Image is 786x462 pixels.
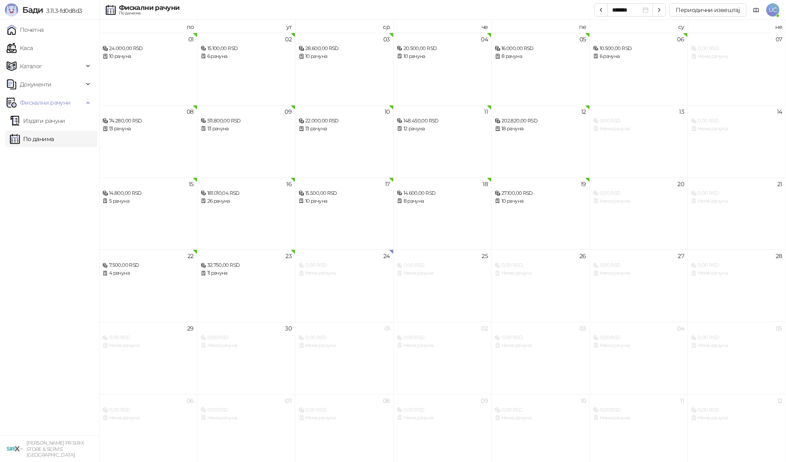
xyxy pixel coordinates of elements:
[187,326,194,331] div: 29
[102,261,194,269] div: 7.500,00 RSD
[593,342,684,349] div: Нема рачуна
[197,322,296,394] td: 2025-09-30
[20,76,51,93] span: Документи
[593,53,684,60] div: 6 рачуна
[691,342,782,349] div: Нема рачуна
[201,334,292,342] div: 0,00 RSD
[590,33,688,105] td: 2025-09-06
[102,125,194,133] div: 13 рачуна
[777,181,782,187] div: 21
[495,261,586,269] div: 0,00 RSD
[688,33,786,105] td: 2025-09-07
[119,5,179,11] div: Фискални рачуни
[691,334,782,342] div: 0,00 RSD
[677,326,684,331] div: 04
[590,20,688,33] th: су
[691,125,782,133] div: Нема рачуна
[201,406,292,414] div: 0,00 RSD
[383,36,390,42] div: 03
[593,406,684,414] div: 0,00 RSD
[495,269,586,277] div: Нема рачуна
[397,53,488,60] div: 10 рачуна
[677,36,684,42] div: 06
[285,253,292,259] div: 23
[495,406,586,414] div: 0,00 RSD
[99,177,197,250] td: 2025-09-15
[20,94,70,111] span: Фискални рачуни
[481,326,488,331] div: 02
[188,253,194,259] div: 22
[295,105,394,177] td: 2025-09-10
[590,322,688,394] td: 2025-10-04
[102,414,194,422] div: Нема рачуна
[691,269,782,277] div: Нема рачуна
[299,197,390,205] div: 10 рачуна
[397,197,488,205] div: 8 рачуна
[394,322,492,394] td: 2025-10-02
[99,20,197,33] th: по
[678,253,684,259] div: 27
[397,342,488,349] div: Нема рачуна
[579,36,586,42] div: 05
[285,398,292,404] div: 07
[187,398,194,404] div: 06
[590,105,688,177] td: 2025-09-13
[22,5,43,15] span: Бади
[299,117,390,125] div: 22.000,00 RSD
[397,117,488,125] div: 148.450,00 RSD
[394,33,492,105] td: 2025-09-04
[197,249,296,322] td: 2025-09-23
[99,249,197,322] td: 2025-09-22
[201,125,292,133] div: 13 рачуна
[677,181,684,187] div: 20
[197,105,296,177] td: 2025-09-09
[579,253,586,259] div: 26
[102,334,194,342] div: 0,00 RSD
[590,177,688,250] td: 2025-09-20
[385,326,390,331] div: 01
[102,45,194,53] div: 24.000,00 RSD
[688,105,786,177] td: 2025-09-14
[99,105,197,177] td: 2025-09-08
[299,406,390,414] div: 0,00 RSD
[593,125,684,133] div: Нема рачуна
[285,36,292,42] div: 02
[295,20,394,33] th: ср
[482,253,488,259] div: 25
[397,261,488,269] div: 0,00 RSD
[102,342,194,349] div: Нема рачуна
[481,398,488,404] div: 09
[688,249,786,322] td: 2025-09-28
[492,322,590,394] td: 2025-10-03
[593,189,684,197] div: 0,00 RSD
[285,326,292,331] div: 30
[777,398,782,404] div: 12
[776,36,782,42] div: 07
[397,334,488,342] div: 0,00 RSD
[102,117,194,125] div: 74.280,00 RSD
[102,406,194,414] div: 0,00 RSD
[492,20,590,33] th: пе
[385,181,390,187] div: 17
[295,322,394,394] td: 2025-10-01
[201,261,292,269] div: 32.750,00 RSD
[285,109,292,115] div: 09
[299,53,390,60] div: 10 рачуна
[691,45,782,53] div: 0,00 RSD
[102,269,194,277] div: 4 рачуна
[750,3,763,17] a: Документација
[495,45,586,53] div: 16.000,00 RSD
[481,36,488,42] div: 04
[495,117,586,125] div: 202.820,00 RSD
[20,58,42,74] span: Каталог
[26,440,84,458] small: [PERSON_NAME] PR SIRIX STORE & SERVIS [GEOGRAPHIC_DATA]
[484,109,488,115] div: 11
[766,3,779,17] span: UĆ
[201,269,292,277] div: 11 рачуна
[397,269,488,277] div: Нема рачуна
[299,189,390,197] div: 15.500,00 RSD
[492,33,590,105] td: 2025-09-05
[593,269,684,277] div: Нема рачуна
[495,334,586,342] div: 0,00 RSD
[99,322,197,394] td: 2025-09-29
